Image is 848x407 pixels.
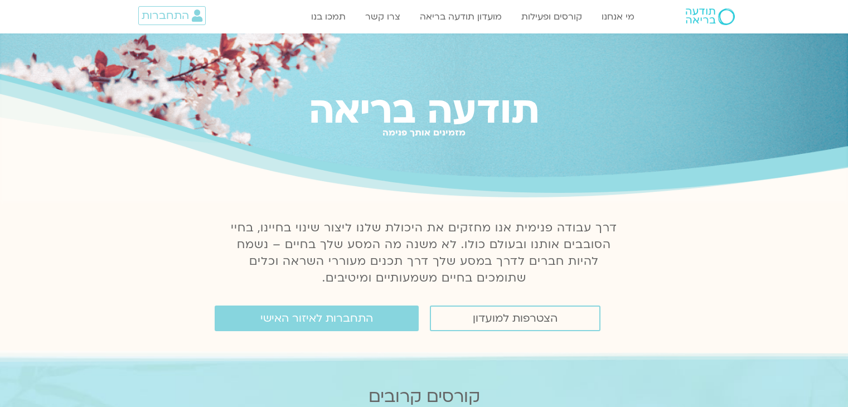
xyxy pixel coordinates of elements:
a: צרו קשר [360,6,406,27]
a: מי אנחנו [596,6,640,27]
p: דרך עבודה פנימית אנו מחזקים את היכולת שלנו ליצור שינוי בחיינו, בחיי הסובבים אותנו ובעולם כולו. לא... [225,220,624,287]
a: קורסים ופעילות [516,6,588,27]
span: הצטרפות למועדון [473,312,558,324]
a: התחברות לאיזור האישי [215,306,419,331]
span: התחברות לאיזור האישי [260,312,373,324]
a: תמכו בנו [306,6,351,27]
span: התחברות [142,9,189,22]
img: תודעה בריאה [686,8,735,25]
a: הצטרפות למועדון [430,306,600,331]
a: מועדון תודעה בריאה [414,6,507,27]
h2: קורסים קרובים [77,387,772,406]
a: התחברות [138,6,206,25]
